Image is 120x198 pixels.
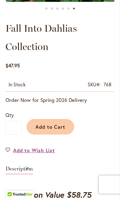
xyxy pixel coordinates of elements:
div: Fall Into Dahlias Collection [71,4,77,13]
p: Order Now for Spring 2026 Delivery [5,96,115,104]
button: Add to Cart [27,119,74,135]
a: Add to Wish List [5,147,55,154]
iframe: Launch Accessibility Center [5,176,22,193]
div: Availability [9,81,26,88]
span: Fall Into Dahlias Collection [5,22,77,52]
span: In stock [9,81,26,88]
strong: SKU [88,81,101,88]
div: Fall Into Dahlias Collection [55,4,60,13]
span: Qty [5,112,14,118]
a: Description [5,166,33,175]
div: Fall Into Dahlias Collection [44,4,49,13]
span: Add to Cart [35,124,66,130]
div: 768 [104,81,111,88]
div: Fall Into Dahlias Collection [60,4,66,13]
span: $47.95 [5,62,20,69]
div: Fall Into Dahlias Collection [66,4,71,13]
div: Fall Into Dahlias Collection [49,4,55,13]
span: Add to Wish List [13,147,55,154]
